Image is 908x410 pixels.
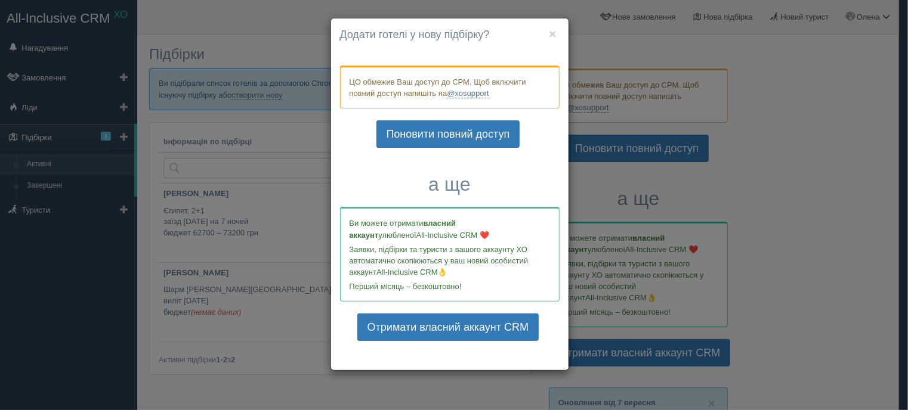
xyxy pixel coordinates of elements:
[340,27,560,43] h4: Додати готелі у нову підбірку?
[350,218,550,240] p: Ви можете отримати улюбленої
[350,244,550,278] p: Заявки, підбірки та туристи з вашого аккаунту ХО автоматично скопіюються у ваш новий особистий ак...
[376,120,520,148] a: Поновити повний доступ
[357,313,539,341] a: Отримати власний аккаунт CRM
[340,66,560,108] div: ЦО обмежив Ваш доступ до СРМ. Щоб включити повний доступ напишіть на
[350,219,456,239] b: власний аккаунт
[350,281,550,292] p: Перший місяць – безкоштовно!
[447,89,489,98] a: @xosupport
[376,268,447,277] span: All-Inclusive CRM👌
[549,27,556,40] button: ×
[416,231,489,240] span: All-Inclusive CRM ❤️
[340,174,560,195] h3: а ще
